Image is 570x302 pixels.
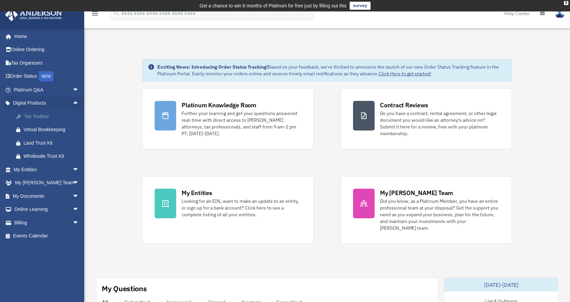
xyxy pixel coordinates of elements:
[142,176,314,244] a: My Entities Looking for an EIN, want to make an update to an entity, or sign up for a bank accoun...
[199,2,347,10] div: Get a chance to win 6 months of Platinum for free just by filling out this
[380,101,428,109] div: Contract Reviews
[72,163,86,177] span: arrow_drop_down
[9,123,89,137] a: Virtual Bookkeeping
[379,71,431,77] a: Click Here to get started!
[5,83,89,97] a: Platinum Q&Aarrow_drop_down
[72,189,86,203] span: arrow_drop_down
[5,229,89,243] a: Events Calendar
[5,30,86,43] a: Home
[72,216,86,230] span: arrow_drop_down
[9,136,89,150] a: Land Trust Kit
[72,176,86,190] span: arrow_drop_down
[5,70,89,83] a: Order StatusNEW
[142,88,314,149] a: Platinum Knowledge Room Further your learning and get your questions answered real-time with dire...
[9,150,89,163] a: Wholesale Trust Kit
[5,203,89,216] a: Online Learningarrow_drop_down
[9,110,89,123] a: Tax Toolbox
[24,139,81,147] div: Land Trust Kit
[380,189,453,197] div: My [PERSON_NAME] Team
[91,12,99,17] a: menu
[564,1,568,5] div: close
[380,198,500,231] div: Did you know, as a Platinum Member, you have an entire professional team at your disposal? Get th...
[24,125,81,134] div: Virtual Bookkeeping
[113,9,120,16] i: search
[5,97,89,110] a: Digital Productsarrow_drop_up
[5,176,89,190] a: My [PERSON_NAME] Teamarrow_drop_down
[5,189,89,203] a: My Documentsarrow_drop_down
[444,278,558,292] div: [DATE]-[DATE]
[157,64,268,70] strong: Exciting News: Introducing Order Status Tracking!
[5,216,89,229] a: Billingarrow_drop_down
[182,101,256,109] div: Platinum Knowledge Room
[72,97,86,110] span: arrow_drop_up
[24,112,81,121] div: Tax Toolbox
[341,176,512,244] a: My [PERSON_NAME] Team Did you know, as a Platinum Member, you have an entire professional team at...
[182,189,212,197] div: My Entities
[24,152,81,160] div: Wholesale Trust Kit
[102,284,147,294] div: My Questions
[91,9,99,17] i: menu
[341,88,512,149] a: Contract Reviews Do you have a contract, rental agreement, or other legal document you would like...
[555,8,565,18] img: User Pic
[3,8,64,21] img: Anderson Advisors Platinum Portal
[182,198,301,218] div: Looking for an EIN, want to make an update to an entity, or sign up for a bank account? Click her...
[350,2,371,10] a: survey
[5,43,89,56] a: Online Ordering
[39,71,54,81] div: NEW
[72,83,86,97] span: arrow_drop_down
[157,64,506,77] div: Based on your feedback, we're thrilled to announce the launch of our new Order Status Tracking fe...
[182,110,301,137] div: Further your learning and get your questions answered real-time with direct access to [PERSON_NAM...
[380,110,500,137] div: Do you have a contract, rental agreement, or other legal document you would like an attorney's ad...
[72,203,86,217] span: arrow_drop_down
[5,163,89,176] a: My Entitiesarrow_drop_down
[5,56,89,70] a: Tax Organizers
